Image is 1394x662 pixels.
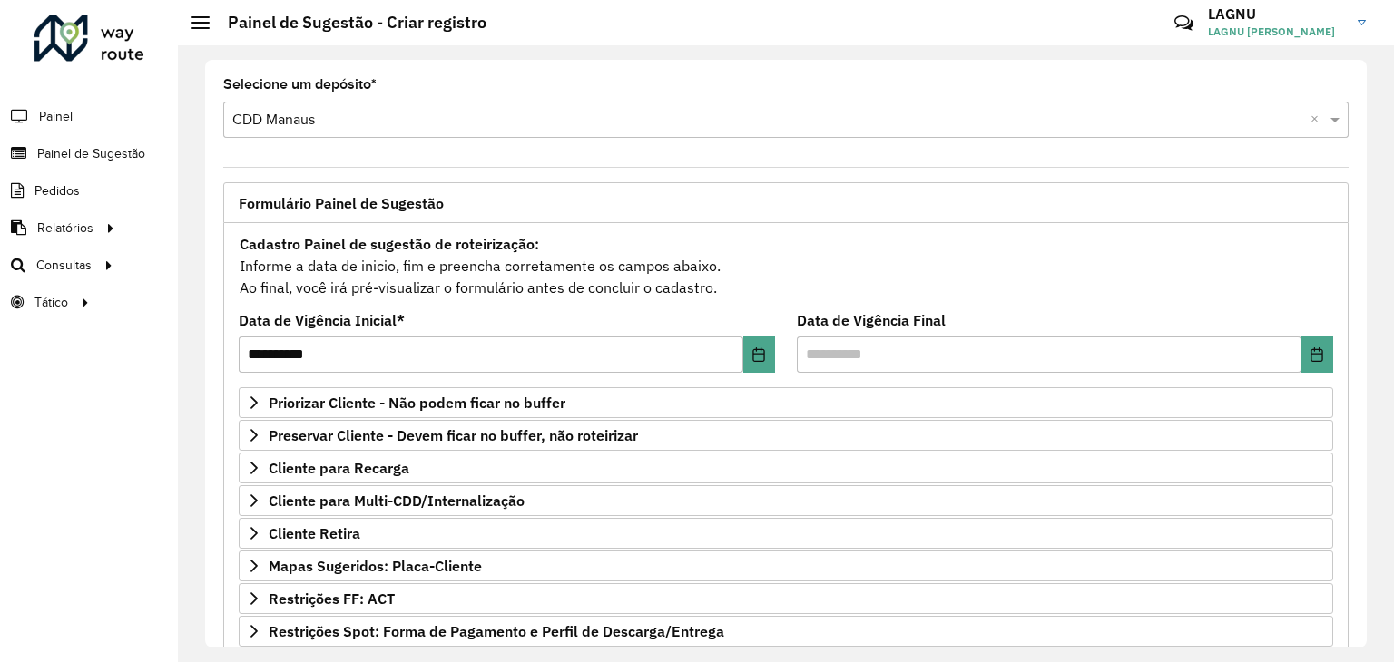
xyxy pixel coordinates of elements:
[37,219,93,238] span: Relatórios
[239,550,1333,581] a: Mapas Sugeridos: Placa-Cliente
[37,144,145,163] span: Painel de Sugestão
[39,107,73,126] span: Painel
[797,309,946,331] label: Data de Vigência Final
[239,309,405,331] label: Data de Vigência Inicial
[223,73,377,95] label: Selecione um depósito
[239,420,1333,451] a: Preservar Cliente - Devem ficar no buffer, não roteirizar
[269,395,565,410] span: Priorizar Cliente - Não podem ficar no buffer
[34,293,68,312] span: Tático
[1301,336,1333,373] button: Choose Date
[269,461,409,475] span: Cliente para Recarga
[239,616,1333,647] a: Restrições Spot: Forma de Pagamento e Perfil de Descarga/Entrega
[743,336,775,373] button: Choose Date
[36,256,92,275] span: Consultas
[1208,24,1344,40] span: LAGNU [PERSON_NAME]
[239,453,1333,483] a: Cliente para Recarga
[1208,5,1344,23] h3: LAGNU
[1164,4,1203,43] a: Contato Rápido
[269,624,724,638] span: Restrições Spot: Forma de Pagamento e Perfil de Descarga/Entrega
[239,583,1333,614] a: Restrições FF: ACT
[239,387,1333,418] a: Priorizar Cliente - Não podem ficar no buffer
[210,13,486,33] h2: Painel de Sugestão - Criar registro
[269,428,638,443] span: Preservar Cliente - Devem ficar no buffer, não roteirizar
[34,181,80,200] span: Pedidos
[269,591,395,606] span: Restrições FF: ACT
[239,232,1333,299] div: Informe a data de inicio, fim e preencha corretamente os campos abaixo. Ao final, você irá pré-vi...
[239,485,1333,516] a: Cliente para Multi-CDD/Internalização
[1311,109,1326,131] span: Clear all
[269,559,482,573] span: Mapas Sugeridos: Placa-Cliente
[269,526,360,540] span: Cliente Retira
[240,235,539,253] strong: Cadastro Painel de sugestão de roteirização:
[269,493,525,508] span: Cliente para Multi-CDD/Internalização
[239,196,444,210] span: Formulário Painel de Sugestão
[239,518,1333,549] a: Cliente Retira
